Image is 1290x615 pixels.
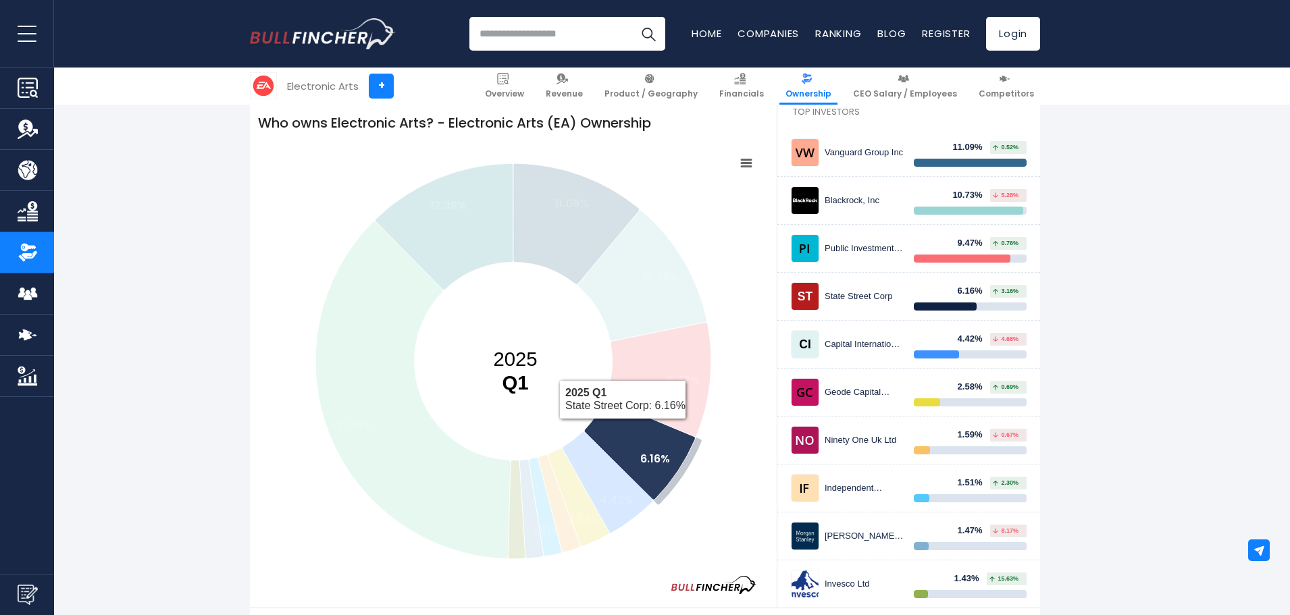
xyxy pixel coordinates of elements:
a: Login [986,17,1040,51]
div: State Street Corp [825,291,904,302]
div: Invesco Ltd [825,579,904,590]
div: Capital International Investors [825,339,904,350]
div: 4.42% [958,333,991,345]
text: 37.18% [336,419,373,434]
span: Product / Geography [604,88,698,99]
div: 1.59% [958,429,991,441]
div: 1.47% [958,525,991,537]
h2: Top Investors [777,95,1040,129]
span: Revenue [546,88,583,99]
button: Search [631,17,665,51]
div: Blackrock, Inc [825,195,904,207]
span: 15.63% [989,576,1018,582]
text: 12.39% [430,198,467,213]
span: 2.30% [993,480,1018,486]
span: 0.67% [993,432,1018,438]
span: Financials [719,88,764,99]
span: 5.28% [993,192,1018,198]
a: Competitors [973,68,1040,105]
div: 6.16% [958,286,991,297]
a: Product / Geography [598,68,704,105]
h1: Who owns Electronic Arts? - Electronic Arts (EA) Ownership [250,105,777,141]
a: Ranking [815,26,861,41]
div: 9.47% [958,238,991,249]
a: Companies [738,26,799,41]
text: 11.09% [554,196,589,211]
div: 10.73% [952,190,990,201]
span: Competitors [979,88,1034,99]
a: Ownership [779,68,837,105]
text: 2025 [493,348,537,394]
span: 0.52% [993,144,1018,151]
a: Home [692,26,721,41]
text: 6.16% [640,451,670,466]
div: 1.43% [954,573,987,585]
span: Ownership [785,88,831,99]
a: Register [922,26,970,41]
div: 11.09% [952,142,990,153]
a: Blog [877,26,906,41]
div: 1.51% [958,477,991,489]
span: 0.69% [993,384,1018,390]
div: Vanguard Group Inc [825,147,904,159]
text: 10.73% [642,269,679,284]
a: Go to homepage [250,18,395,49]
div: 2.58% [958,381,991,393]
text: 2.58% [568,511,600,527]
text: 1.51% [534,523,561,539]
img: EA logo [251,73,276,99]
span: CEO Salary / Employees [853,88,957,99]
span: 3.16% [993,288,1018,294]
a: Overview [479,68,530,105]
a: + [369,74,394,99]
div: [PERSON_NAME] [PERSON_NAME] [825,531,904,542]
div: Geode Capital Management, LLC [825,387,904,398]
text: 9.47% [667,373,700,388]
div: Ninety One Uk Ltd [825,435,904,446]
tspan: Q1 [502,371,528,394]
img: Ownership [18,242,38,263]
span: Overview [485,88,524,99]
a: Revenue [540,68,589,105]
text: 4.42% [600,492,634,508]
div: Electronic Arts [287,78,359,94]
div: Public Investment Fund [825,243,904,255]
span: 0.76% [993,240,1018,246]
span: 4.68% [993,336,1018,342]
a: CEO Salary / Employees [847,68,963,105]
div: Independent Franchise Partners LLP [825,483,904,494]
img: Bullfincher logo [250,18,396,49]
span: 8.17% [993,528,1018,534]
a: Financials [713,68,770,105]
